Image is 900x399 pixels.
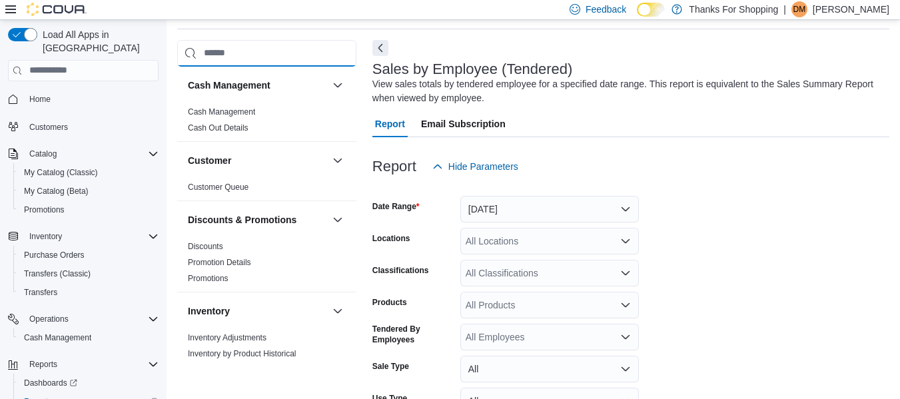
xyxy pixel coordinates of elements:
[783,1,786,17] p: |
[19,375,159,391] span: Dashboards
[188,242,223,251] a: Discounts
[19,202,159,218] span: Promotions
[372,361,409,372] label: Sale Type
[188,258,251,267] a: Promotion Details
[3,117,164,136] button: Customers
[188,332,266,343] span: Inventory Adjustments
[24,91,159,107] span: Home
[3,145,164,163] button: Catalog
[29,231,62,242] span: Inventory
[188,304,230,318] h3: Inventory
[460,196,639,222] button: [DATE]
[188,273,228,284] span: Promotions
[19,165,103,181] a: My Catalog (Classic)
[24,167,98,178] span: My Catalog (Classic)
[460,356,639,382] button: All
[24,91,56,107] a: Home
[188,213,327,226] button: Discounts & Promotions
[637,3,665,17] input: Dark Mode
[330,303,346,319] button: Inventory
[188,304,327,318] button: Inventory
[19,330,97,346] a: Cash Management
[24,228,67,244] button: Inventory
[372,297,407,308] label: Products
[3,355,164,374] button: Reports
[24,228,159,244] span: Inventory
[24,146,159,162] span: Catalog
[188,182,248,193] span: Customer Queue
[188,123,248,133] a: Cash Out Details
[19,375,83,391] a: Dashboards
[372,324,455,345] label: Tendered By Employees
[24,146,62,162] button: Catalog
[19,165,159,181] span: My Catalog (Classic)
[19,183,94,199] a: My Catalog (Beta)
[24,186,89,197] span: My Catalog (Beta)
[375,111,405,137] span: Report
[793,1,806,17] span: DM
[24,250,85,260] span: Purchase Orders
[29,149,57,159] span: Catalog
[188,348,296,359] span: Inventory by Product Historical
[188,349,296,358] a: Inventory by Product Historical
[188,79,327,92] button: Cash Management
[19,330,159,346] span: Cash Management
[24,378,77,388] span: Dashboards
[620,268,631,278] button: Open list of options
[372,201,420,212] label: Date Range
[177,179,356,200] div: Customer
[27,3,87,16] img: Cova
[24,356,159,372] span: Reports
[37,28,159,55] span: Load All Apps in [GEOGRAPHIC_DATA]
[188,257,251,268] span: Promotion Details
[19,266,96,282] a: Transfers (Classic)
[813,1,889,17] p: [PERSON_NAME]
[24,311,159,327] span: Operations
[29,359,57,370] span: Reports
[3,227,164,246] button: Inventory
[188,107,255,117] a: Cash Management
[13,163,164,182] button: My Catalog (Classic)
[689,1,778,17] p: Thanks For Shopping
[372,159,416,175] h3: Report
[29,122,68,133] span: Customers
[19,266,159,282] span: Transfers (Classic)
[29,314,69,324] span: Operations
[177,238,356,292] div: Discounts & Promotions
[24,119,73,135] a: Customers
[188,241,223,252] span: Discounts
[188,154,231,167] h3: Customer
[372,265,429,276] label: Classifications
[372,40,388,56] button: Next
[448,160,518,173] span: Hide Parameters
[19,284,159,300] span: Transfers
[19,284,63,300] a: Transfers
[620,236,631,246] button: Open list of options
[24,356,63,372] button: Reports
[19,202,70,218] a: Promotions
[427,153,524,180] button: Hide Parameters
[188,183,248,192] a: Customer Queue
[24,311,74,327] button: Operations
[19,247,90,263] a: Purchase Orders
[188,154,327,167] button: Customer
[791,1,807,17] div: Daulton MacDonald
[372,77,883,105] div: View sales totals by tendered employee for a specified date range. This report is equivalent to t...
[24,332,91,343] span: Cash Management
[188,213,296,226] h3: Discounts & Promotions
[3,89,164,109] button: Home
[188,79,270,92] h3: Cash Management
[586,3,626,16] span: Feedback
[24,118,159,135] span: Customers
[330,77,346,93] button: Cash Management
[24,287,57,298] span: Transfers
[29,94,51,105] span: Home
[620,300,631,310] button: Open list of options
[13,246,164,264] button: Purchase Orders
[188,365,299,374] a: Inventory On Hand by Package
[13,182,164,200] button: My Catalog (Beta)
[372,233,410,244] label: Locations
